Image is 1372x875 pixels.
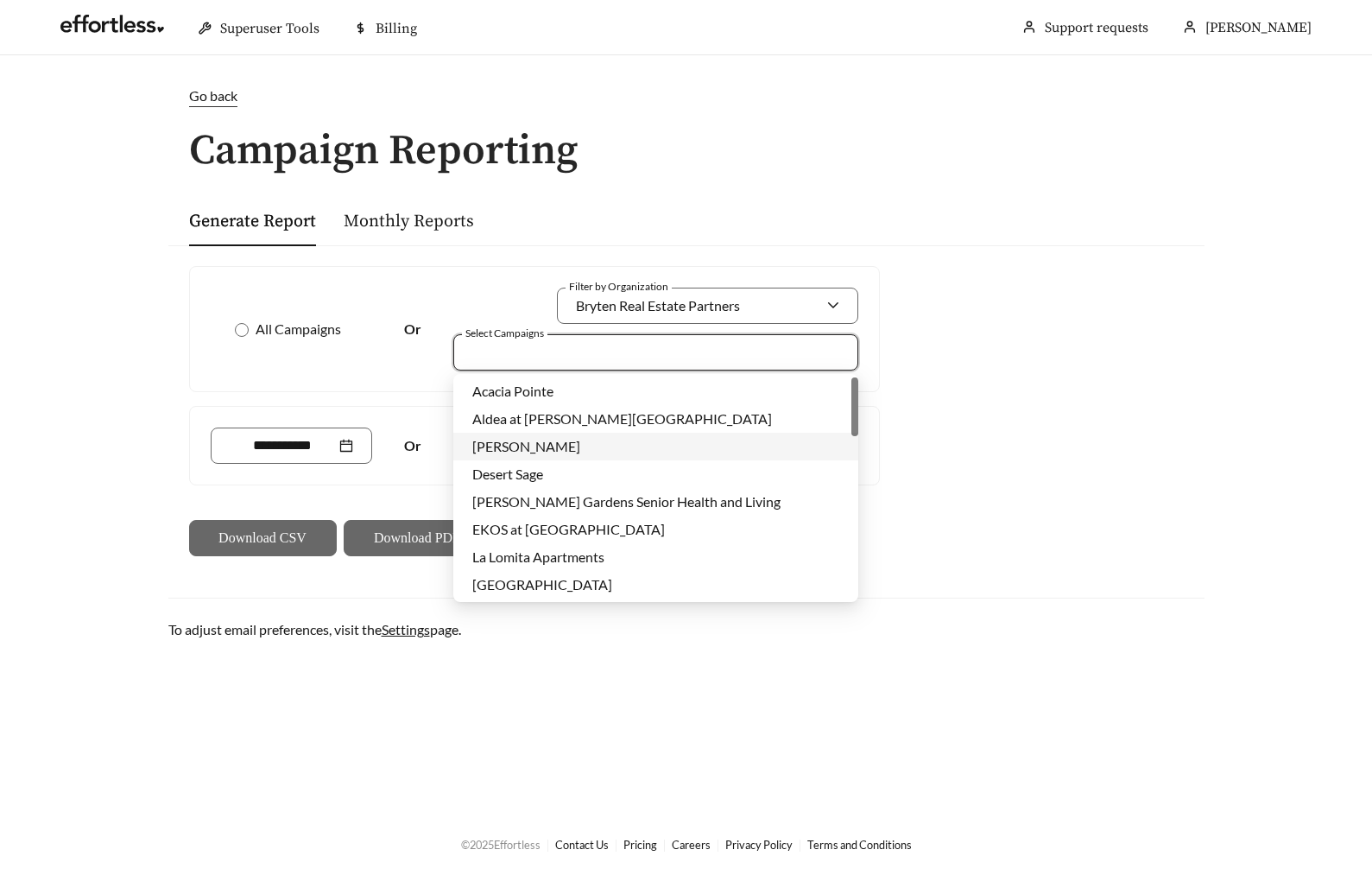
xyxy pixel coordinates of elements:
span: [PERSON_NAME] Gardens Senior Health and Living [472,493,781,510]
a: Contact Us [555,838,609,852]
span: Desert Sage [472,466,543,482]
a: Careers [672,838,711,852]
span: Acacia Pointe [472,383,553,399]
span: Superuser Tools [220,20,319,37]
a: Privacy Policy [725,838,793,852]
a: Pricing [623,838,657,852]
span: Aldea at [PERSON_NAME][GEOGRAPHIC_DATA] [472,410,772,427]
strong: Or [404,320,421,337]
button: Download CSV [189,520,337,556]
span: To adjust email preferences, visit the page. [168,621,461,637]
span: [PERSON_NAME] [472,438,580,454]
span: All Campaigns [249,319,348,339]
span: La Lomita Apartments [472,548,604,565]
span: Bryten Real Estate Partners [576,297,740,314]
span: Billing [376,20,417,37]
strong: Or [404,437,421,453]
a: Settings [382,621,430,637]
button: Download PDF [344,520,491,556]
span: [PERSON_NAME] [1205,19,1312,36]
span: EKOS at [GEOGRAPHIC_DATA] [472,521,665,537]
span: [GEOGRAPHIC_DATA] [472,576,612,593]
a: Terms and Conditions [807,838,912,852]
a: Support requests [1045,19,1148,36]
span: © 2025 Effortless [461,838,541,852]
